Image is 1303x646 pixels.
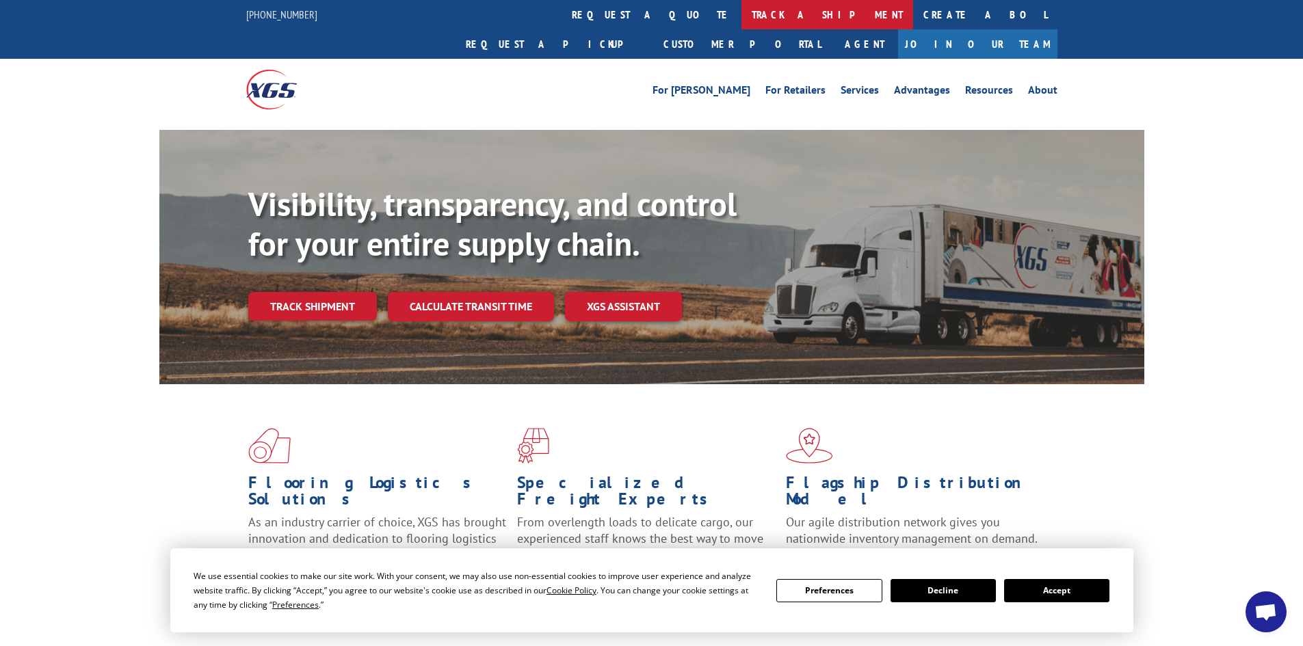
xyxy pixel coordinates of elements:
[246,8,317,21] a: [PHONE_NUMBER]
[786,514,1038,546] span: Our agile distribution network gives you nationwide inventory management on demand.
[517,428,549,463] img: xgs-icon-focused-on-flooring-red
[517,514,776,575] p: From overlength loads to delicate cargo, our experienced staff knows the best way to move your fr...
[653,29,831,59] a: Customer Portal
[841,85,879,100] a: Services
[891,579,996,602] button: Decline
[248,514,506,563] span: As an industry carrier of choice, XGS has brought innovation and dedication to flooring logistics...
[765,85,826,100] a: For Retailers
[248,292,377,321] a: Track shipment
[776,579,882,602] button: Preferences
[194,569,760,612] div: We use essential cookies to make our site work. With your consent, we may also use non-essential ...
[1004,579,1109,602] button: Accept
[1028,85,1057,100] a: About
[894,85,950,100] a: Advantages
[653,85,750,100] a: For [PERSON_NAME]
[456,29,653,59] a: Request a pickup
[248,474,507,514] h1: Flooring Logistics Solutions
[786,428,833,463] img: xgs-icon-flagship-distribution-model-red
[272,599,319,610] span: Preferences
[248,183,737,265] b: Visibility, transparency, and control for your entire supply chain.
[965,85,1013,100] a: Resources
[517,474,776,514] h1: Specialized Freight Experts
[831,29,898,59] a: Agent
[898,29,1057,59] a: Join Our Team
[565,292,682,321] a: XGS ASSISTANT
[248,428,291,463] img: xgs-icon-total-supply-chain-intelligence-red
[388,292,554,321] a: Calculate transit time
[1246,591,1287,632] div: Open chat
[547,584,596,596] span: Cookie Policy
[170,548,1133,632] div: Cookie Consent Prompt
[786,474,1044,514] h1: Flagship Distribution Model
